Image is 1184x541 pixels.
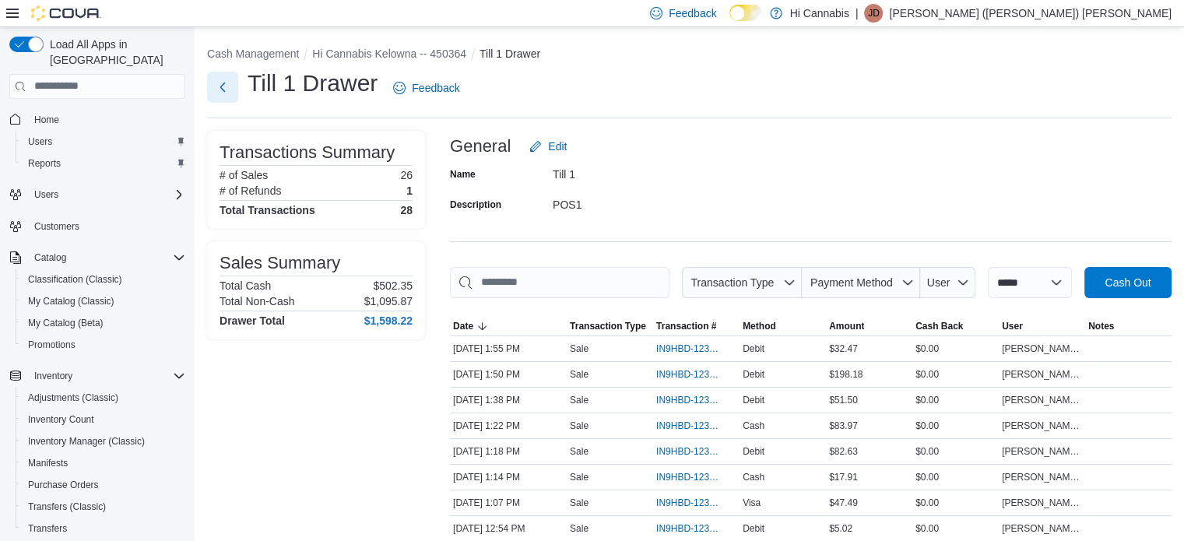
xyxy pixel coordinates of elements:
[28,111,65,129] a: Home
[570,420,588,432] p: Sale
[22,476,105,494] a: Purchase Orders
[406,184,413,197] p: 1
[690,276,774,289] span: Transaction Type
[22,335,185,354] span: Promotions
[656,494,736,512] button: IN9HBD-123707
[653,317,740,335] button: Transaction #
[22,270,128,289] a: Classification (Classic)
[450,365,567,384] div: [DATE] 1:50 PM
[207,72,238,103] button: Next
[28,216,185,236] span: Customers
[829,343,858,355] span: $32.47
[248,68,378,99] h1: Till 1 Drawer
[28,157,61,170] span: Reports
[3,215,191,237] button: Customers
[912,365,999,384] div: $0.00
[450,168,476,181] label: Name
[656,343,721,355] span: IN9HBD-123714
[656,394,721,406] span: IN9HBD-123711
[1002,368,1082,381] span: [PERSON_NAME] ([PERSON_NAME]) [PERSON_NAME]
[16,452,191,474] button: Manifests
[450,442,567,461] div: [DATE] 1:18 PM
[553,192,761,211] div: POS1
[829,320,864,332] span: Amount
[34,114,59,126] span: Home
[16,334,191,356] button: Promotions
[16,518,191,539] button: Transfers
[829,497,858,509] span: $47.49
[1105,275,1151,290] span: Cash Out
[22,314,110,332] a: My Catalog (Beta)
[28,273,122,286] span: Classification (Classic)
[743,471,764,483] span: Cash
[450,137,511,156] h3: General
[829,522,852,535] span: $5.02
[656,468,736,487] button: IN9HBD-123708
[22,292,121,311] a: My Catalog (Classic)
[31,5,101,21] img: Cova
[16,387,191,409] button: Adjustments (Classic)
[1002,343,1082,355] span: [PERSON_NAME] ([PERSON_NAME]) [PERSON_NAME]
[28,367,79,385] button: Inventory
[22,314,185,332] span: My Catalog (Beta)
[669,5,716,21] span: Feedback
[28,217,86,236] a: Customers
[220,314,285,327] h4: Drawer Total
[743,320,776,332] span: Method
[28,339,76,351] span: Promotions
[220,295,295,307] h6: Total Non-Cash
[450,391,567,409] div: [DATE] 1:38 PM
[829,471,858,483] span: $17.91
[1002,420,1082,432] span: [PERSON_NAME] ([PERSON_NAME]) [PERSON_NAME]
[656,519,736,538] button: IN9HBD-123705
[364,314,413,327] h4: $1,598.22
[400,204,413,216] h4: 28
[28,501,106,513] span: Transfers (Classic)
[28,392,118,404] span: Adjustments (Classic)
[743,445,764,458] span: Debit
[22,292,185,311] span: My Catalog (Classic)
[34,370,72,382] span: Inventory
[743,497,761,509] span: Visa
[28,185,185,204] span: Users
[1002,471,1082,483] span: [PERSON_NAME] ([PERSON_NAME]) [PERSON_NAME]
[28,522,67,535] span: Transfers
[373,279,413,292] p: $502.35
[656,442,736,461] button: IN9HBD-123709
[1088,320,1114,332] span: Notes
[567,317,653,335] button: Transaction Type
[656,420,721,432] span: IN9HBD-123710
[364,295,413,307] p: $1,095.87
[450,339,567,358] div: [DATE] 1:55 PM
[1084,267,1172,298] button: Cash Out
[570,471,588,483] p: Sale
[450,468,567,487] div: [DATE] 1:14 PM
[553,162,761,181] div: Till 1
[16,131,191,153] button: Users
[22,410,185,429] span: Inventory Count
[810,276,893,289] span: Payment Method
[1002,445,1082,458] span: [PERSON_NAME] ([PERSON_NAME]) [PERSON_NAME]
[915,320,963,332] span: Cash Back
[802,267,920,298] button: Payment Method
[220,204,315,216] h4: Total Transactions
[743,343,764,355] span: Debit
[16,496,191,518] button: Transfers (Classic)
[656,522,721,535] span: IN9HBD-123705
[28,248,185,267] span: Catalog
[220,254,340,272] h3: Sales Summary
[3,247,191,269] button: Catalog
[22,432,151,451] a: Inventory Manager (Classic)
[656,320,716,332] span: Transaction #
[28,479,99,491] span: Purchase Orders
[22,410,100,429] a: Inventory Count
[3,108,191,131] button: Home
[868,4,880,23] span: JD
[570,497,588,509] p: Sale
[743,394,764,406] span: Debit
[450,317,567,335] button: Date
[22,432,185,451] span: Inventory Manager (Classic)
[920,267,975,298] button: User
[220,279,271,292] h6: Total Cash
[16,312,191,334] button: My Catalog (Beta)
